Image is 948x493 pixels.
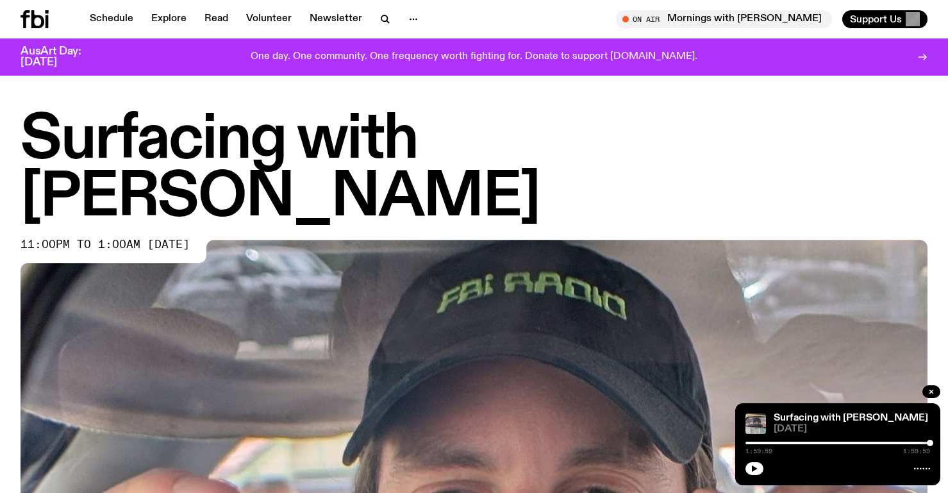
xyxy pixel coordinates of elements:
span: Support Us [850,13,902,25]
a: Surfacing with [PERSON_NAME] [774,413,928,423]
p: One day. One community. One frequency worth fighting for. Donate to support [DOMAIN_NAME]. [251,51,697,63]
span: 1:59:59 [903,448,930,455]
a: Explore [144,10,194,28]
a: Volunteer [238,10,299,28]
span: 1:59:59 [745,448,772,455]
h1: Surfacing with [PERSON_NAME] [21,112,927,227]
a: Read [197,10,236,28]
h3: AusArt Day: [DATE] [21,46,103,68]
a: Schedule [82,10,141,28]
a: Newsletter [302,10,370,28]
span: [DATE] [774,424,930,434]
button: Support Us [842,10,927,28]
button: On AirMornings with [PERSON_NAME] [616,10,832,28]
span: 11:00pm to 1:00am [DATE] [21,240,190,250]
